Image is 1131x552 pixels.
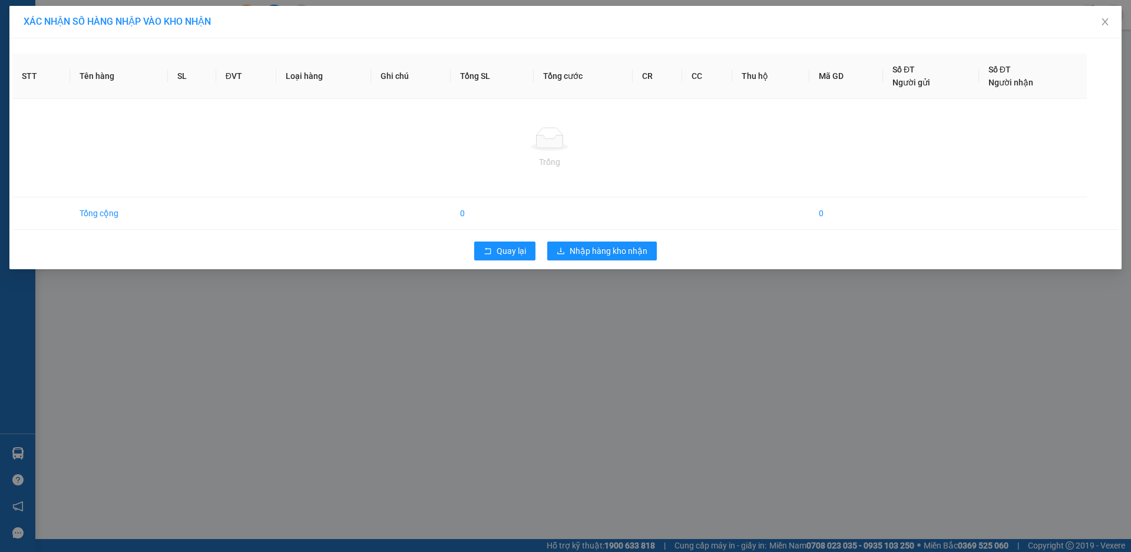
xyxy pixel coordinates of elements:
div: 0344654655 [10,38,92,55]
div: P TINH [10,55,92,69]
div: PV Miền Tây [101,10,183,38]
div: 0336050537 [101,52,183,69]
span: close [1100,17,1110,27]
th: SL [168,54,216,99]
div: 50.000 [9,76,94,90]
th: Tổng cước [534,54,633,99]
span: R : [9,77,20,90]
td: 0 [451,197,534,230]
span: Quay lại [497,244,526,257]
span: Số ĐT [988,65,1011,74]
span: Số ĐT [892,65,915,74]
th: Thu hộ [732,54,809,99]
th: Loại hàng [276,54,371,99]
th: Mã GD [809,54,883,99]
button: rollbackQuay lại [474,242,535,260]
button: downloadNhập hàng kho nhận [547,242,657,260]
div: NGỌC [10,24,92,38]
th: Tên hàng [70,54,168,99]
span: Nhập hàng kho nhận [570,244,647,257]
th: Ghi chú [371,54,451,99]
th: CC [682,54,732,99]
td: 0 [809,197,883,230]
th: STT [12,54,70,99]
th: Tổng SL [451,54,534,99]
span: Nhận: [101,11,129,24]
span: rollback [484,247,492,256]
th: ĐVT [216,54,276,99]
span: download [557,247,565,256]
span: XÁC NHẬN SỐ HÀNG NHẬP VÀO KHO NHẬN [24,16,211,27]
div: Trống [22,156,1077,168]
span: Người nhận [988,78,1033,87]
th: CR [633,54,683,99]
div: Long Hải [10,10,92,24]
td: Tổng cộng [70,197,168,230]
span: Người gửi [892,78,930,87]
div: HUYEN [101,38,183,52]
span: Gửi: [10,11,28,24]
button: Close [1089,6,1122,39]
